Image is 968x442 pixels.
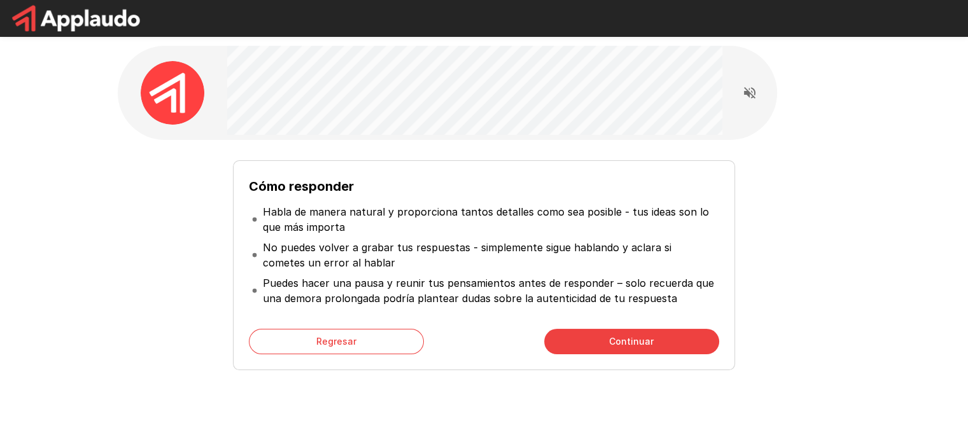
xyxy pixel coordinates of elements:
[249,329,424,354] button: Regresar
[737,80,762,106] button: Read questions aloud
[263,240,716,270] p: No puedes volver a grabar tus respuestas - simplemente sigue hablando y aclara si cometes un erro...
[263,204,716,235] p: Habla de manera natural y proporciona tantos detalles como sea posible - tus ideas son lo que más...
[141,61,204,125] img: applaudo_avatar.png
[544,329,719,354] button: Continuar
[263,275,716,306] p: Puedes hacer una pausa y reunir tus pensamientos antes de responder – solo recuerda que una demor...
[249,179,354,194] b: Cómo responder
